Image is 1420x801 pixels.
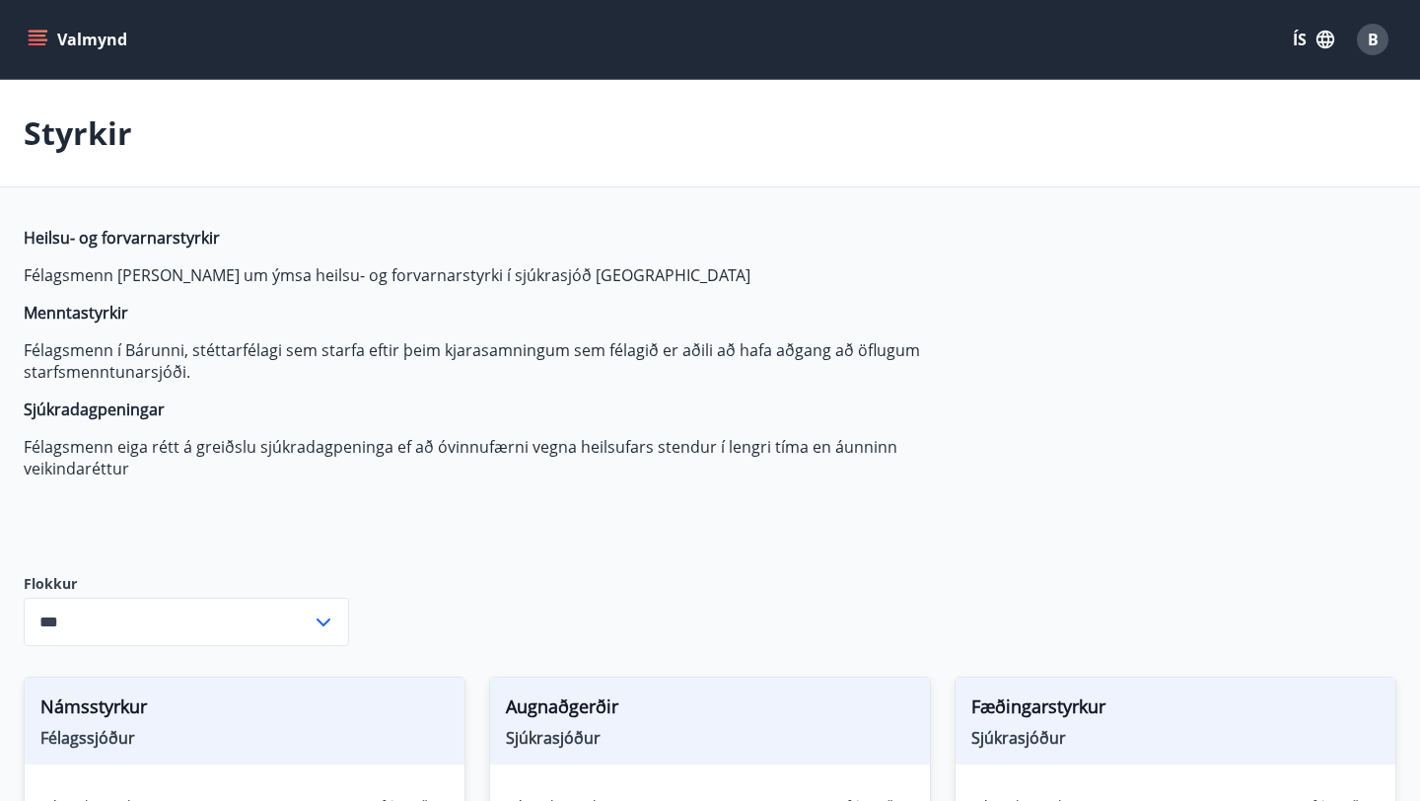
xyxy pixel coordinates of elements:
[971,693,1380,727] span: Fæðingarstyrkur
[24,339,955,383] p: Félagsmenn í Bárunni, stéttarfélagi sem starfa eftir þeim kjarasamningum sem félagið er aðili að ...
[24,302,128,324] strong: Menntastyrkir
[24,264,955,286] p: Félagsmenn [PERSON_NAME] um ýmsa heilsu- og forvarnarstyrki í sjúkrasjóð [GEOGRAPHIC_DATA]
[24,111,132,155] p: Styrkir
[40,727,449,749] span: Félagssjóður
[1368,29,1379,50] span: B
[24,227,220,249] strong: Heilsu- og forvarnarstyrkir
[40,693,449,727] span: Námsstyrkur
[1282,22,1345,57] button: ÍS
[24,22,135,57] button: menu
[1349,16,1396,63] button: B
[24,436,955,479] p: Félagsmenn eiga rétt á greiðslu sjúkradagpeninga ef að óvinnufærni vegna heilsufars stendur í len...
[24,574,349,594] label: Flokkur
[506,727,914,749] span: Sjúkrasjóður
[24,399,165,420] strong: Sjúkradagpeningar
[506,693,914,727] span: Augnaðgerðir
[971,727,1380,749] span: Sjúkrasjóður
